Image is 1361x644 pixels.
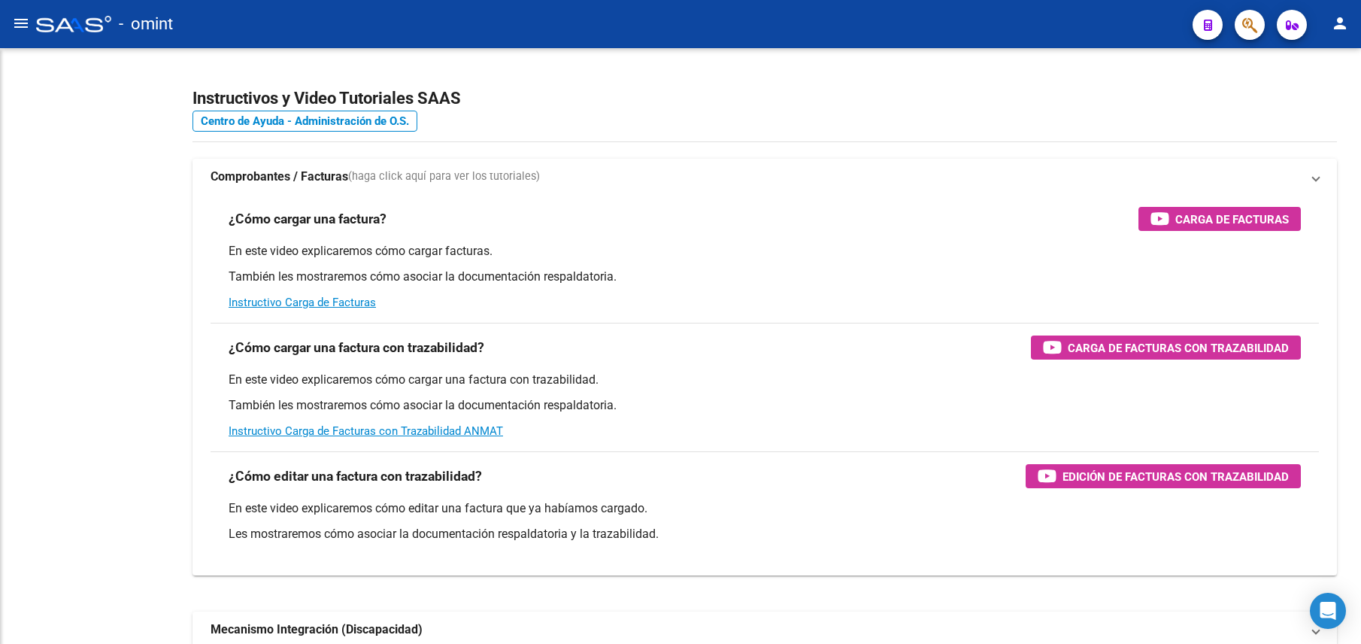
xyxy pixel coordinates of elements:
a: Instructivo Carga de Facturas [229,296,376,309]
a: Centro de Ayuda - Administración de O.S. [192,111,417,132]
strong: Comprobantes / Facturas [211,169,348,185]
span: Carga de Facturas [1175,210,1289,229]
p: En este video explicaremos cómo cargar facturas. [229,243,1301,260]
mat-expansion-panel-header: Comprobantes / Facturas(haga click aquí para ver los tutoriales) [192,159,1337,195]
h3: ¿Cómo cargar una factura? [229,208,386,229]
h2: Instructivos y Video Tutoriales SAAS [192,84,1337,113]
p: Les mostraremos cómo asociar la documentación respaldatoria y la trazabilidad. [229,526,1301,542]
button: Edición de Facturas con Trazabilidad [1026,464,1301,488]
p: En este video explicaremos cómo editar una factura que ya habíamos cargado. [229,500,1301,517]
h3: ¿Cómo editar una factura con trazabilidad? [229,466,482,487]
div: Open Intercom Messenger [1310,593,1346,629]
p: En este video explicaremos cómo cargar una factura con trazabilidad. [229,372,1301,388]
button: Carga de Facturas [1138,207,1301,231]
span: - omint [119,8,173,41]
span: Edición de Facturas con Trazabilidad [1062,467,1289,486]
a: Instructivo Carga de Facturas con Trazabilidad ANMAT [229,424,503,438]
span: Carga de Facturas con Trazabilidad [1068,339,1289,357]
div: Comprobantes / Facturas(haga click aquí para ver los tutoriales) [192,195,1337,576]
strong: Mecanismo Integración (Discapacidad) [211,621,423,638]
h3: ¿Cómo cargar una factura con trazabilidad? [229,337,484,358]
mat-icon: menu [12,14,30,32]
button: Carga de Facturas con Trazabilidad [1031,336,1301,360]
mat-icon: person [1331,14,1349,32]
p: También les mostraremos cómo asociar la documentación respaldatoria. [229,397,1301,414]
span: (haga click aquí para ver los tutoriales) [348,169,540,185]
p: También les mostraremos cómo asociar la documentación respaldatoria. [229,269,1301,285]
